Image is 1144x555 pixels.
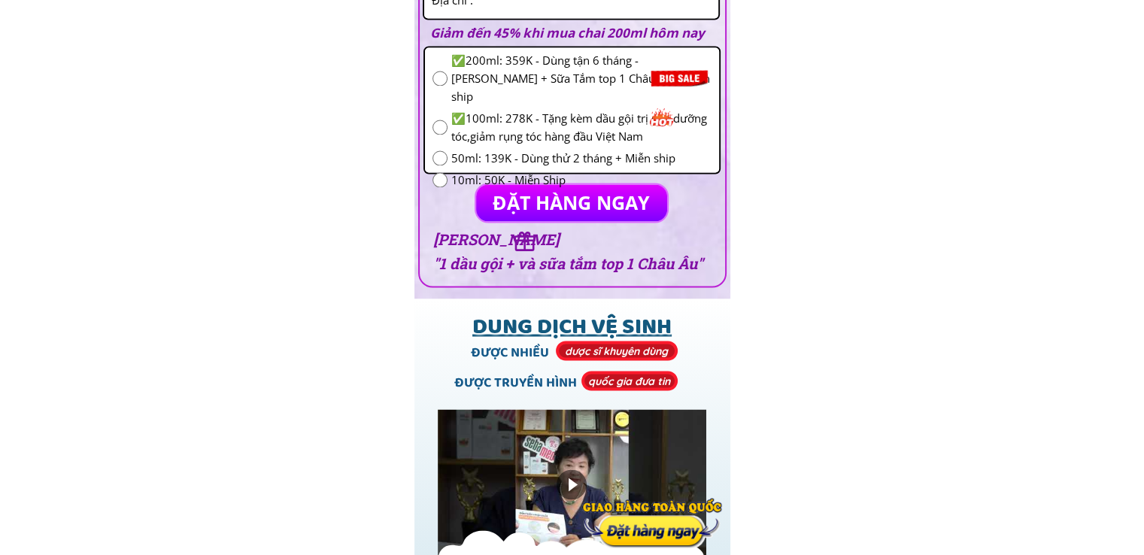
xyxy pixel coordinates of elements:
[433,226,709,274] h3: [PERSON_NAME] "1 dầu gội + và sữa tắm top 1 Châu Âu"
[451,51,712,105] span: ✅200ml: 359K - Dùng tận 6 tháng - [PERSON_NAME] + Sữa Tắm top 1 Châu Âu + Miễn ship
[559,343,673,359] h3: dược sĩ khuyên dùng
[476,184,668,221] p: ĐẶT HÀNG NGAY
[451,109,712,145] span: ✅100ml: 278K - Tặng kèm dầu gội trị gàu,dưỡng tóc,giảm rụng tóc hàng đầu Việt Nam
[425,343,595,365] h2: ĐƯỢC NHIỀU
[451,149,712,167] span: 50ml: 139K - Dùng thử 2 tháng + Miễn ship
[584,373,675,389] h3: quốc gia đưa tin
[430,373,600,395] h2: ĐƯỢC TRUYỀN HÌNH
[451,171,712,189] span: 10ml: 50K - Miễn Ship
[430,23,746,43] h2: Giảm đến 45% khi mua chai 200ml hôm nay
[432,311,712,347] h1: DUNG DỊCH VỆ SINH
